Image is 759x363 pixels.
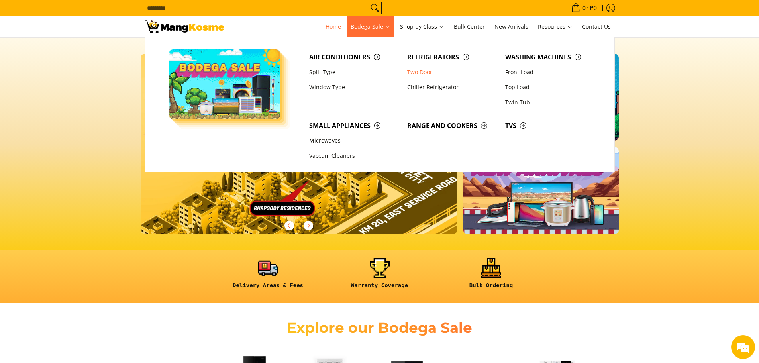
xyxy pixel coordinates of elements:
[280,217,298,234] button: Previous
[4,218,152,245] textarea: Type your message and hit 'Enter'
[450,16,489,37] a: Bulk Center
[403,80,501,95] a: Chiller Refrigerator
[309,52,399,62] span: Air Conditioners
[494,23,528,30] span: New Arrivals
[305,49,403,65] a: Air Conditioners
[578,16,615,37] a: Contact Us
[501,80,599,95] a: Top Load
[131,4,150,23] div: Minimize live chat window
[501,65,599,80] a: Front Load
[216,258,320,295] a: <h6><strong>Delivery Areas & Fees</strong></h6>
[505,121,595,131] span: TVs
[538,22,573,32] span: Resources
[305,133,403,149] a: Microwaves
[407,52,497,62] span: Refrigerators
[582,23,611,30] span: Contact Us
[505,52,595,62] span: Washing Machines
[407,121,497,131] span: Range and Cookers
[326,23,341,30] span: Home
[305,65,403,80] a: Split Type
[490,16,532,37] a: New Arrivals
[403,49,501,65] a: Refrigerators
[454,23,485,30] span: Bulk Center
[300,217,317,234] button: Next
[403,65,501,80] a: Two Door
[145,20,224,33] img: Mang Kosme: Your Home Appliances Warehouse Sale Partner!
[501,118,599,133] a: TVs
[396,16,448,37] a: Shop by Class
[439,258,543,295] a: <h6><strong>Bulk Ordering</strong></h6>
[141,54,457,234] img: Banner slider warehouse location
[403,118,501,133] a: Range and Cookers
[232,16,615,37] nav: Main Menu
[309,121,399,131] span: Small Appliances
[264,319,495,337] h2: Explore our Bodega Sale
[581,5,587,11] span: 0
[322,16,345,37] a: Home
[41,45,134,55] div: Chat with us now
[589,5,598,11] span: ₱0
[351,22,390,32] span: Bodega Sale
[305,80,403,95] a: Window Type
[369,2,381,14] button: Search
[46,100,110,181] span: We're online!
[169,49,280,119] img: Bodega Sale
[501,49,599,65] a: Washing Machines
[501,95,599,110] a: Twin Tub
[569,4,599,12] span: •
[347,16,394,37] a: Bodega Sale
[328,258,431,295] a: <h6><strong>Warranty Coverage</strong></h6>
[305,149,403,164] a: Vaccum Cleaners
[400,22,444,32] span: Shop by Class
[305,118,403,133] a: Small Appliances
[534,16,577,37] a: Resources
